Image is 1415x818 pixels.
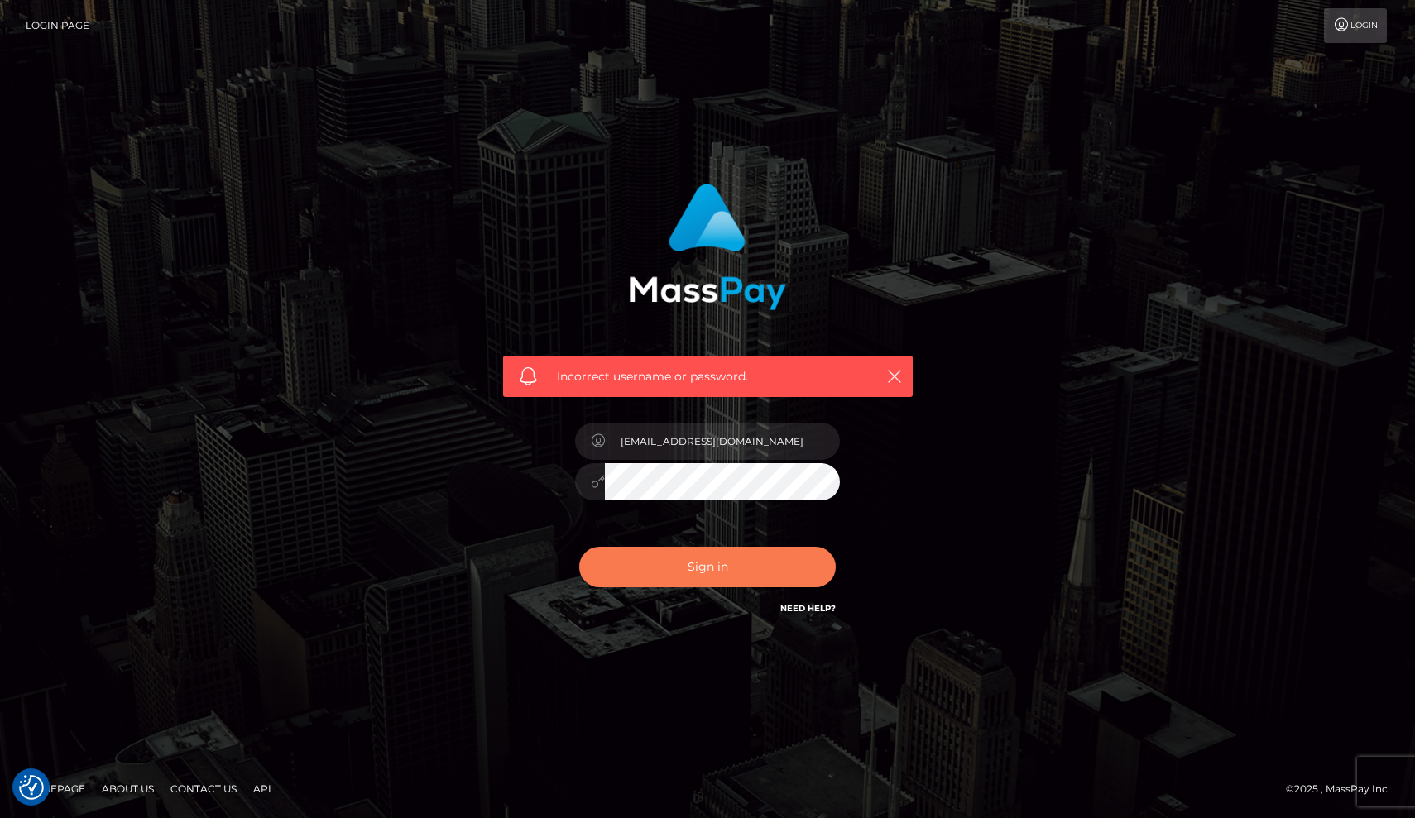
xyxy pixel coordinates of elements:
button: Consent Preferences [19,775,44,800]
img: MassPay Login [629,184,786,310]
span: Incorrect username or password. [557,368,859,385]
button: Sign in [579,547,836,587]
a: Login [1324,8,1387,43]
img: Revisit consent button [19,775,44,800]
a: About Us [95,776,161,801]
div: © 2025 , MassPay Inc. [1286,780,1403,798]
a: Contact Us [164,776,243,801]
a: API [247,776,278,801]
input: Username... [605,423,840,460]
a: Homepage [18,776,92,801]
a: Login Page [26,8,89,43]
a: Need Help? [780,603,836,614]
